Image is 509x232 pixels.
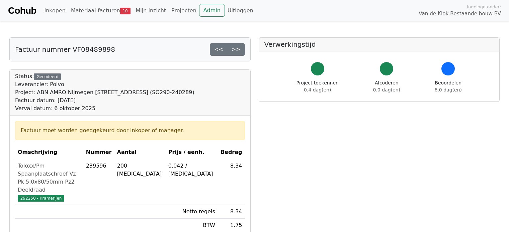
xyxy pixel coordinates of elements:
td: Netto regels [166,205,218,219]
div: Gecodeerd [34,73,61,80]
div: Verval datum: 6 oktober 2025 [15,104,194,112]
div: Project: ABN AMRO Nijmegen [STREET_ADDRESS] (SO290-240289) [15,88,194,96]
div: Factuur datum: [DATE] [15,96,194,104]
a: Materiaal facturen10 [68,4,133,17]
a: Inkopen [41,4,68,17]
span: 292250 - Kramerijen [18,195,64,202]
a: >> [227,43,245,56]
td: 239596 [83,159,114,205]
th: Prijs / eenh. [166,146,218,159]
td: 8.34 [218,159,245,205]
span: 10 [120,8,131,14]
a: Mijn inzicht [133,4,169,17]
th: Aantal [114,146,166,159]
span: 0.4 dag(en) [304,87,331,92]
span: Ingelogd onder: [467,4,501,10]
th: Nummer [83,146,114,159]
a: Uitloggen [225,4,256,17]
div: Factuur moet worden goedgekeurd door inkoper of manager. [21,127,239,135]
div: Toloxx/Pm Spaanplaatschroef Vz Pk 5.0x80/50mm Pz2 Deeldraad [18,162,81,194]
th: Omschrijving [15,146,83,159]
h5: Factuur nummer VF08489898 [15,45,115,53]
a: Toloxx/Pm Spaanplaatschroef Vz Pk 5.0x80/50mm Pz2 Deeldraad292250 - Kramerijen [18,162,81,202]
div: 0.042 / [MEDICAL_DATA] [168,162,215,178]
a: << [210,43,228,56]
a: Cohub [8,3,36,19]
div: Status: [15,72,194,112]
span: 0.0 dag(en) [373,87,400,92]
div: 200 [MEDICAL_DATA] [117,162,163,178]
div: Afcoderen [373,79,400,93]
div: Project toekennen [296,79,339,93]
span: 6.0 dag(en) [435,87,462,92]
a: Admin [199,4,225,17]
div: Leverancier: Polvo [15,80,194,88]
a: Projecten [169,4,199,17]
th: Bedrag [218,146,245,159]
div: Beoordelen [435,79,462,93]
span: Van de Klok Bestaande bouw BV [419,10,501,18]
h5: Verwerkingstijd [264,40,494,48]
td: 8.34 [218,205,245,219]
